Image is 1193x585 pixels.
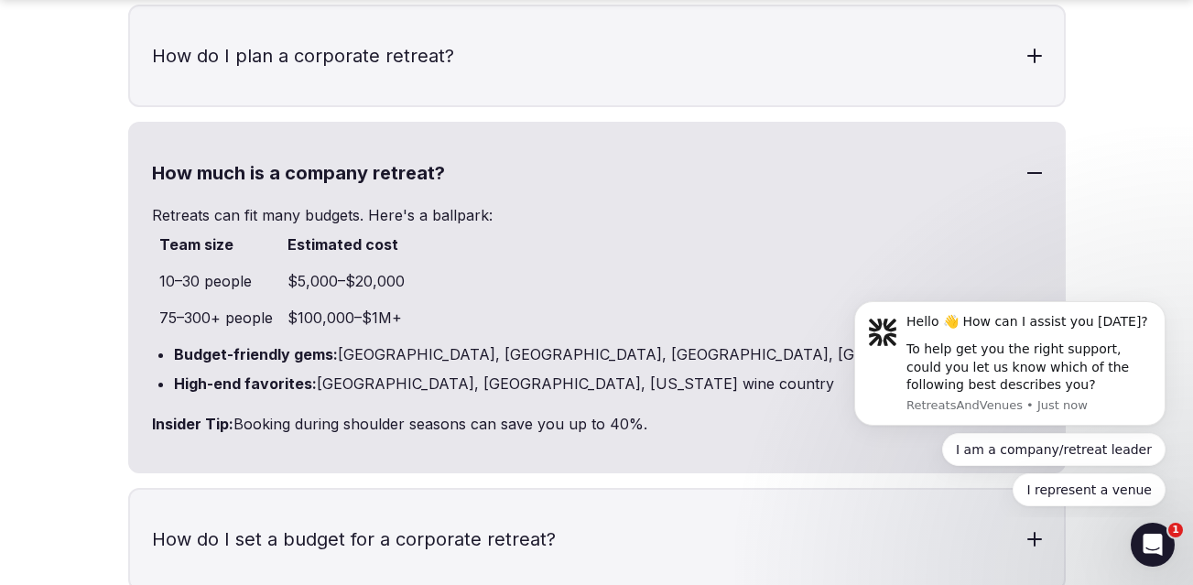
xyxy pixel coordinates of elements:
li: [GEOGRAPHIC_DATA], [GEOGRAPHIC_DATA], [US_STATE] wine country [174,373,1042,395]
td: 75–300+ people [152,299,280,336]
th: Estimated cost [280,226,412,263]
li: [GEOGRAPHIC_DATA], [GEOGRAPHIC_DATA], [GEOGRAPHIC_DATA], [GEOGRAPHIC_DATA] [174,343,1042,365]
strong: Insider Tip: [152,415,233,433]
span: 1 [1168,523,1183,537]
p: Booking during shoulder seasons can save you up to 40%. [152,413,1042,435]
td: $100,000–$1M+ [280,299,412,336]
h3: How much is a company retreat? [130,124,1064,222]
iframe: Intercom notifications message [827,285,1193,517]
strong: High-end favorites: [174,374,317,393]
iframe: Intercom live chat [1131,523,1175,567]
td: 10–30 people [152,263,280,299]
h3: How do I plan a corporate retreat? [130,6,1064,105]
th: Team size [152,226,280,263]
td: $5,000–$20,000 [280,263,412,299]
strong: Budget-friendly gems: [174,345,338,363]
